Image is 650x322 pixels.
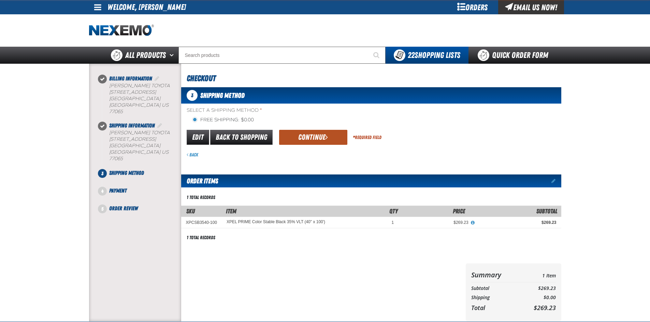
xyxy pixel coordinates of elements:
bdo: 77065 [109,156,123,162]
button: You have 22 Shopping Lists. Open to view details [386,47,468,64]
a: Quick Order Form [468,47,561,64]
span: Shipping Method [200,91,245,99]
a: Edit [187,130,209,145]
td: 1 Item [520,269,555,281]
a: Home [89,25,154,36]
button: Open All Products pages [167,47,178,64]
li: Order Review. Step 5 of 5. Not Completed [102,204,181,213]
label: Free Shipping: $0.00 [192,117,254,123]
div: 1 total records [187,234,215,241]
span: $269.23 [534,304,556,312]
span: 3 [187,90,198,101]
span: [STREET_ADDRESS] [109,89,156,95]
img: Nexemo logo [89,25,154,36]
span: Item [226,208,236,215]
span: Checkout [187,74,216,83]
td: $269.23 [520,284,555,293]
strong: 22 [408,50,415,60]
div: Required Field [353,134,381,141]
span: Shipping Method [109,170,144,176]
td: XPCSB3540-100 [181,217,222,228]
th: Summary [471,269,520,281]
span: All Products [125,49,166,61]
a: Back to Shopping [210,130,273,145]
a: Back [187,152,198,157]
span: Shipping Information [109,122,155,129]
span: 5 [98,204,107,213]
span: Qty [389,208,398,215]
span: 4 [98,187,107,196]
h2: Order Items [181,174,218,187]
a: SKU [186,208,195,215]
span: [STREET_ADDRESS] [109,136,156,142]
span: US [162,149,169,155]
th: Shipping [471,293,520,302]
span: Subtotal [536,208,557,215]
span: [GEOGRAPHIC_DATA] [109,102,160,108]
div: 1 total records [187,194,215,201]
span: 3 [98,169,107,178]
a: Edit Shipping Information [156,122,163,129]
div: $269.23 [403,220,468,225]
: XPEL PRIME Color Stable Black 35% VLT (40" x 100') [227,220,325,225]
th: Total [471,302,520,313]
span: [GEOGRAPHIC_DATA] [109,149,160,155]
li: Shipping Method. Step 3 of 5. Not Completed [102,169,181,187]
span: US [162,102,169,108]
button: View All Prices for XPEL PRIME Color Stable Black 35% VLT (40" x 100') [468,220,477,226]
th: Subtotal [471,284,520,293]
span: 1 [392,220,394,225]
button: Continue [279,130,347,145]
li: Shipping Information. Step 2 of 5. Completed [102,122,181,169]
span: [GEOGRAPHIC_DATA] [109,143,160,149]
span: Select a Shipping Method [187,107,561,114]
span: Price [453,208,465,215]
span: Shopping Lists [408,50,460,60]
span: [GEOGRAPHIC_DATA] [109,96,160,102]
span: Payment [109,187,127,194]
bdo: 77065 [109,109,123,114]
input: Search [178,47,386,64]
li: Payment. Step 4 of 5. Not Completed [102,187,181,204]
a: Edit items [551,179,561,183]
a: Edit Billing Information [154,75,160,82]
li: Billing Information. Step 1 of 5. Completed [102,75,181,122]
span: [PERSON_NAME] Toyota [109,130,170,136]
span: [PERSON_NAME] Toyota [109,83,170,89]
span: Order Review [109,205,138,212]
button: Start Searching [369,47,386,64]
span: Billing Information [109,75,152,82]
nav: Checkout steps. Current step is Shipping Method. Step 3 of 5 [97,75,181,213]
div: $269.23 [478,220,557,225]
td: $0.00 [520,293,555,302]
input: Free Shipping: $0.00 [192,117,198,122]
